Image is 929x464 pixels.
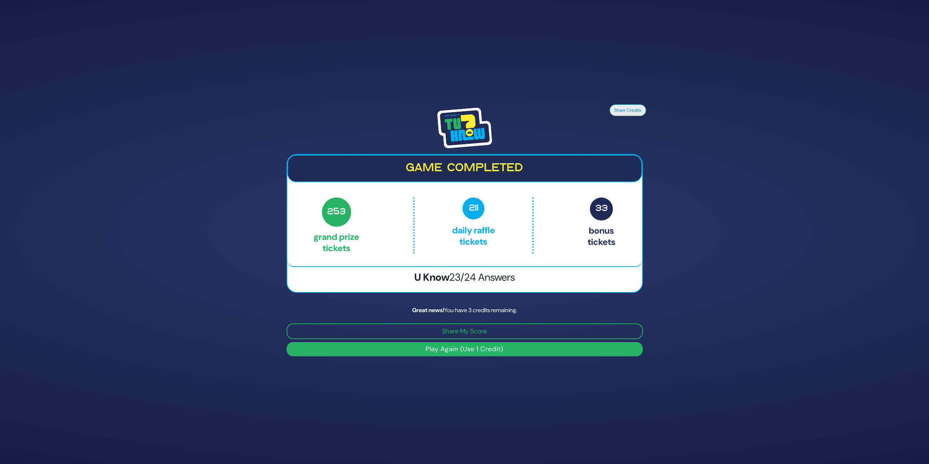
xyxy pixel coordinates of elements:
[287,306,643,315] div: You have 3 credits remaining.
[294,161,636,175] h2: Game completed
[287,342,643,356] button: Play Again (Use 1 Credit)
[412,306,444,314] strong: Great news!
[610,104,646,116] button: Share Credits
[322,198,351,227] span: 253
[588,198,615,254] p: Bonus tickets
[430,198,517,247] p: Daily Raffle tickets
[437,108,492,149] img: Tournament Logo
[590,198,613,221] span: 33
[462,198,484,219] span: 211
[449,271,515,284] span: 23/24 Answers
[287,271,642,284] h3: U Know
[314,198,359,254] p: Grand Prize tickets
[287,323,643,339] button: Share My Score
